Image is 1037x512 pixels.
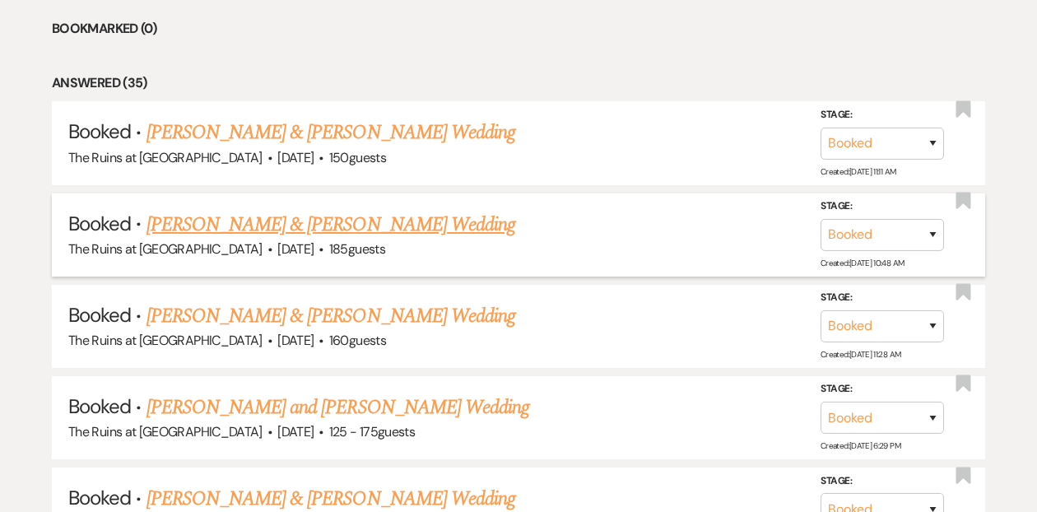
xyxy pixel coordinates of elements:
label: Stage: [821,380,944,398]
span: The Ruins at [GEOGRAPHIC_DATA] [68,240,263,258]
span: Booked [68,393,131,419]
span: [DATE] [277,149,314,166]
span: 150 guests [329,149,386,166]
span: Created: [DATE] 10:48 AM [821,258,904,268]
span: Booked [68,485,131,510]
a: [PERSON_NAME] & [PERSON_NAME] Wedding [146,210,515,240]
li: Answered (35) [52,72,985,94]
label: Stage: [821,289,944,307]
span: Created: [DATE] 6:29 PM [821,440,900,451]
span: 160 guests [329,332,386,349]
a: [PERSON_NAME] and [PERSON_NAME] Wedding [146,393,530,422]
span: Created: [DATE] 11:11 AM [821,165,895,176]
span: [DATE] [277,240,314,258]
span: [DATE] [277,332,314,349]
span: Booked [68,211,131,236]
span: The Ruins at [GEOGRAPHIC_DATA] [68,149,263,166]
a: [PERSON_NAME] & [PERSON_NAME] Wedding [146,118,515,147]
span: The Ruins at [GEOGRAPHIC_DATA] [68,332,263,349]
span: Created: [DATE] 11:28 AM [821,349,900,360]
span: Booked [68,119,131,144]
label: Stage: [821,106,944,124]
span: [DATE] [277,423,314,440]
a: [PERSON_NAME] & [PERSON_NAME] Wedding [146,301,515,331]
span: Booked [68,302,131,328]
span: The Ruins at [GEOGRAPHIC_DATA] [68,423,263,440]
li: Bookmarked (0) [52,18,985,40]
label: Stage: [821,198,944,216]
label: Stage: [821,472,944,491]
span: 125 - 175 guests [329,423,415,440]
span: 185 guests [329,240,385,258]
